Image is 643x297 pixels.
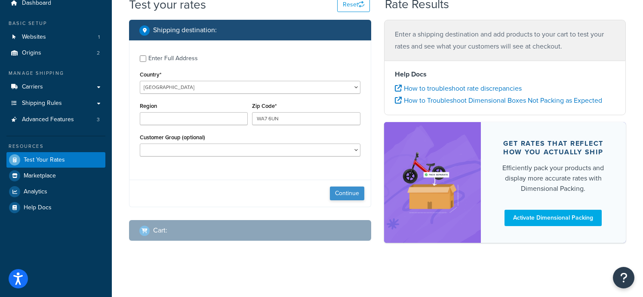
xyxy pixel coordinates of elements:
[501,139,606,156] div: Get rates that reflect how you actually ship
[6,45,105,61] a: Origins2
[22,49,41,57] span: Origins
[22,100,62,107] span: Shipping Rules
[24,172,56,180] span: Marketplace
[140,103,157,109] label: Region
[97,49,100,57] span: 2
[6,200,105,215] a: Help Docs
[6,45,105,61] li: Origins
[148,52,198,64] div: Enter Full Address
[252,103,277,109] label: Zip Code*
[140,134,205,141] label: Customer Group (optional)
[24,188,47,196] span: Analytics
[6,79,105,95] a: Carriers
[395,83,522,93] a: How to troubleshoot rate discrepancies
[505,210,602,226] a: Activate Dimensional Packing
[397,135,468,230] img: feature-image-dim-d40ad3071a2b3c8e08177464837368e35600d3c5e73b18a22c1e4bb210dc32ac.png
[6,29,105,45] a: Websites1
[22,34,46,41] span: Websites
[501,163,606,194] div: Efficiently pack your products and display more accurate rates with Dimensional Packing.
[330,187,364,200] button: Continue
[22,116,74,123] span: Advanced Features
[6,143,105,150] div: Resources
[140,55,146,62] input: Enter Full Address
[22,83,43,91] span: Carriers
[97,116,100,123] span: 3
[395,28,615,52] p: Enter a shipping destination and add products to your cart to test your rates and see what your c...
[395,69,615,80] h4: Help Docs
[140,71,161,78] label: Country*
[6,168,105,184] a: Marketplace
[6,112,105,128] li: Advanced Features
[6,112,105,128] a: Advanced Features3
[6,29,105,45] li: Websites
[6,70,105,77] div: Manage Shipping
[613,267,634,288] button: Open Resource Center
[24,204,52,211] span: Help Docs
[6,95,105,111] a: Shipping Rules
[6,152,105,168] a: Test Your Rates
[24,156,65,164] span: Test Your Rates
[98,34,100,41] span: 1
[6,20,105,27] div: Basic Setup
[6,184,105,199] a: Analytics
[395,95,602,105] a: How to Troubleshoot Dimensional Boxes Not Packing as Expected
[153,227,167,234] h2: Cart :
[153,26,217,34] h2: Shipping destination :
